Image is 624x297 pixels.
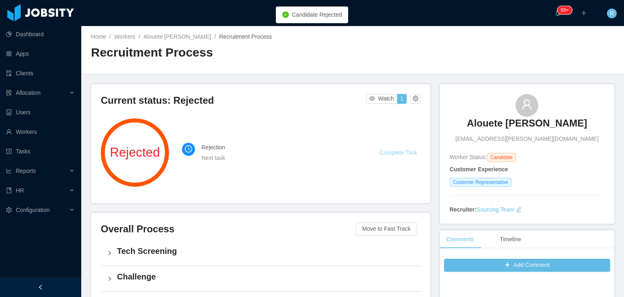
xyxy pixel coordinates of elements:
a: Complete Task [379,149,417,156]
h3: Alouete [PERSON_NAME] [467,117,587,130]
div: Timeline [493,230,527,249]
span: Rejected [101,146,169,159]
i: icon: line-chart [6,168,12,174]
i: icon: edit [516,207,522,212]
button: Move to Fast Track [356,223,417,236]
h3: Overall Process [101,223,356,236]
span: Recruitment Process [219,33,272,40]
span: Allocation [16,90,41,96]
div: Next task [201,153,360,162]
strong: Recruiter: [450,206,477,213]
span: Worker Status: [450,154,487,160]
a: icon: appstoreApps [6,46,75,62]
h2: Recruitment Process [91,44,353,61]
div: icon: rightChallenge [101,266,420,291]
a: icon: robotUsers [6,104,75,120]
i: icon: solution [6,90,12,96]
span: Reports [16,168,36,174]
button: 1 [397,94,407,104]
sup: 235 [557,6,572,14]
span: R [610,9,614,18]
strong: Customer Experience [450,166,508,173]
div: icon: rightTech Screening [101,240,420,266]
span: Candidate Rejected [292,11,342,18]
i: icon: bell [555,10,561,16]
i: icon: check-circle [282,11,289,18]
a: icon: profileTasks [6,143,75,159]
button: icon: plusAdd Comment [444,259,610,272]
a: icon: auditClients [6,65,75,81]
span: HR [16,187,24,194]
span: Customer Representative [450,178,511,187]
button: icon: setting [411,94,420,104]
span: Candidate [487,153,516,162]
span: / [214,33,216,40]
h3: Current status: Rejected [101,94,366,107]
i: icon: plus [581,10,587,16]
a: Alouete [PERSON_NAME] [143,33,211,40]
i: icon: clock-circle [185,145,192,153]
span: Configuration [16,207,50,213]
a: Sourcing Team [477,206,514,213]
a: Home [91,33,106,40]
a: Alouete [PERSON_NAME] [467,117,587,135]
span: [EMAIL_ADDRESS][PERSON_NAME][DOMAIN_NAME] [455,135,598,143]
i: icon: right [107,276,112,281]
a: Workers [114,33,135,40]
a: icon: pie-chartDashboard [6,26,75,42]
button: icon: eyeWatch [366,94,397,104]
div: Comments [440,230,481,249]
h4: Tech Screening [117,245,414,257]
h4: Challenge [117,271,414,282]
i: icon: setting [6,207,12,213]
span: / [109,33,111,40]
h4: Rejection [201,143,360,152]
i: icon: right [107,251,112,256]
i: icon: user [521,99,533,110]
a: icon: userWorkers [6,124,75,140]
span: / [139,33,140,40]
i: icon: book [6,188,12,193]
